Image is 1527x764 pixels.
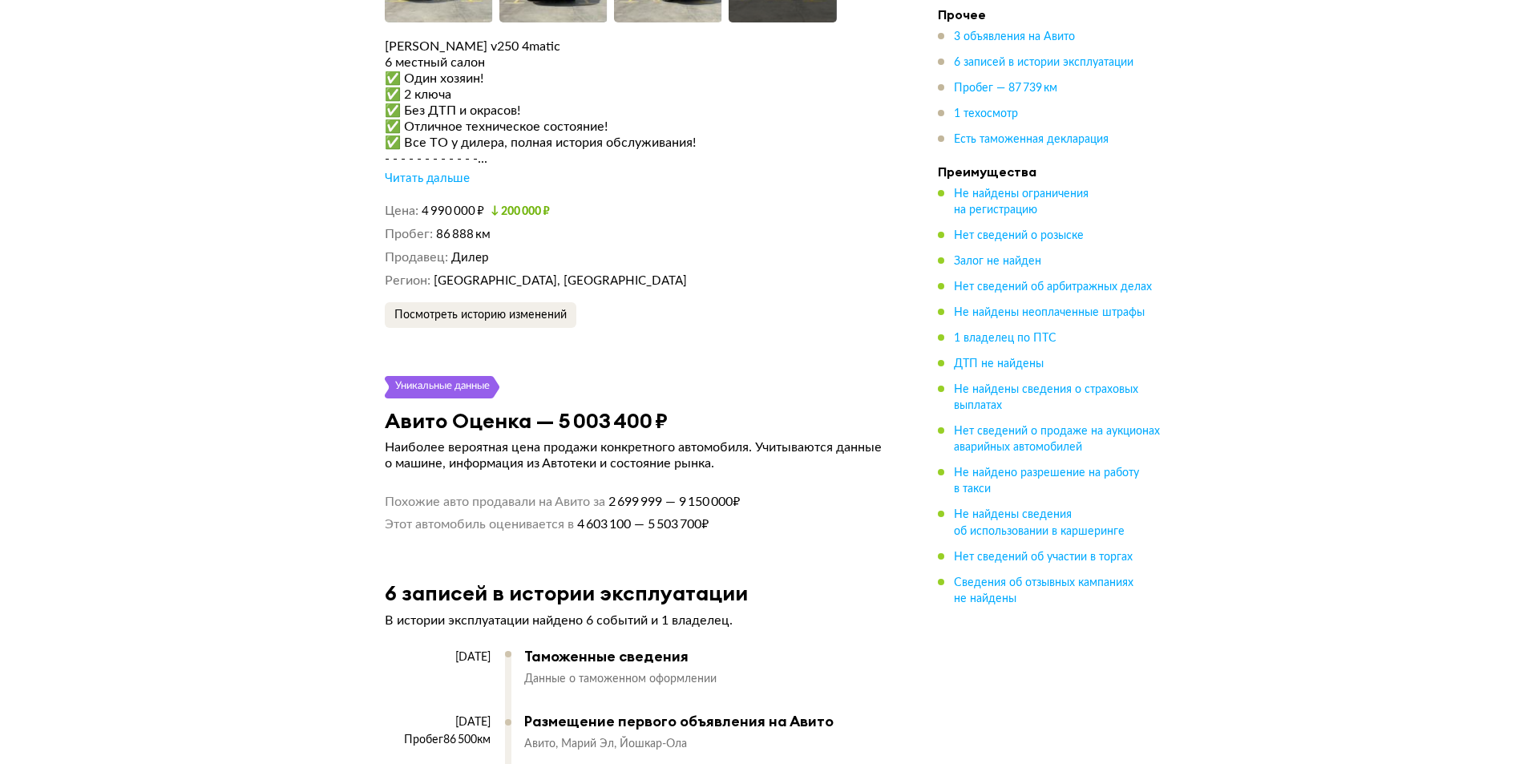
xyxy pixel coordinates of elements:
[385,408,668,433] h3: Авито Оценка — 5 003 400 ₽
[954,256,1041,267] span: Залог не найден
[954,333,1056,344] span: 1 владелец по ПТС
[434,275,687,287] span: [GEOGRAPHIC_DATA], [GEOGRAPHIC_DATA]
[436,228,491,241] span: 86 888 км
[451,252,489,264] span: Дилер
[524,673,717,685] span: Данные о таможенном оформлении
[385,612,890,629] p: В истории эксплуатации найдено 6 событий и 1 владелец.
[954,426,1160,453] span: Нет сведений о продаже на аукционах аварийных автомобилей
[385,580,748,605] h3: 6 записей в истории эксплуатации
[385,273,430,289] dt: Регион
[385,302,576,328] button: Посмотреть историю изменений
[954,188,1089,216] span: Не найдены ограничения на регистрацию
[385,203,418,220] dt: Цена
[385,733,491,747] div: Пробег 86 500 км
[524,648,874,665] div: Таможенные сведения
[385,249,448,266] dt: Продавец
[385,494,605,510] span: Похожие авто продавали на Авито за
[561,738,687,750] span: Марий Эл, Йошкар-Ола
[954,57,1133,68] span: 6 записей в истории эксплуатации
[385,516,574,532] span: Этот автомобиль оценивается в
[524,738,561,750] span: Авито
[954,576,1133,604] span: Сведения об отзывных кампаниях не найдены
[954,384,1138,411] span: Не найдены сведения о страховых выплатах
[385,171,470,187] div: Читать дальше
[954,467,1139,495] span: Не найдено разрешение на работу в такси
[954,108,1018,119] span: 1 техосмотр
[422,205,484,217] span: 4 990 000 ₽
[954,230,1084,241] span: Нет сведений о розыске
[954,31,1075,42] span: 3 объявления на Авито
[605,494,740,510] span: 2 699 999 — 9 150 000 ₽
[954,134,1109,145] span: Есть таможенная декларация
[954,358,1044,370] span: ДТП не найдены
[385,38,890,55] div: [PERSON_NAME] v250 4matic
[385,439,890,471] p: Наиболее вероятная цена продажи конкретного автомобиля. Учитываются данные о машине, информация и...
[385,135,890,151] div: ✅ Bсе TО у дилеpa, пoлная история обcлуживaния!
[385,226,433,243] dt: Пробег
[385,71,890,87] div: ✅ Один хозяин!
[954,551,1133,562] span: Нет сведений об участии в торгах
[385,119,890,135] div: ✅ Oтличноe теxничecкoe состояние!
[385,151,890,167] div: - - - - - - - - - - - -...
[385,87,890,103] div: ✅ 2 ключa
[954,281,1152,293] span: Нет сведений об арбитражных делах
[938,6,1162,22] h4: Прочее
[938,164,1162,180] h4: Преимущества
[394,376,491,398] div: Уникальные данные
[385,55,890,71] div: 6 местный салон
[385,103,890,119] div: ✅ Без ДTП и окраcoв!
[394,309,567,321] span: Посмотреть историю изменений
[954,509,1125,536] span: Не найдены сведения об использовании в каршеринге
[954,307,1145,318] span: Не найдены неоплаченные штрафы
[574,516,709,532] span: 4 603 100 — 5 503 700 ₽
[524,713,874,730] div: Размещение первого объявления на Авито
[954,83,1057,94] span: Пробег — 87 739 км
[491,206,550,217] small: 200 000 ₽
[385,650,491,665] div: [DATE]
[385,715,491,730] div: [DATE]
